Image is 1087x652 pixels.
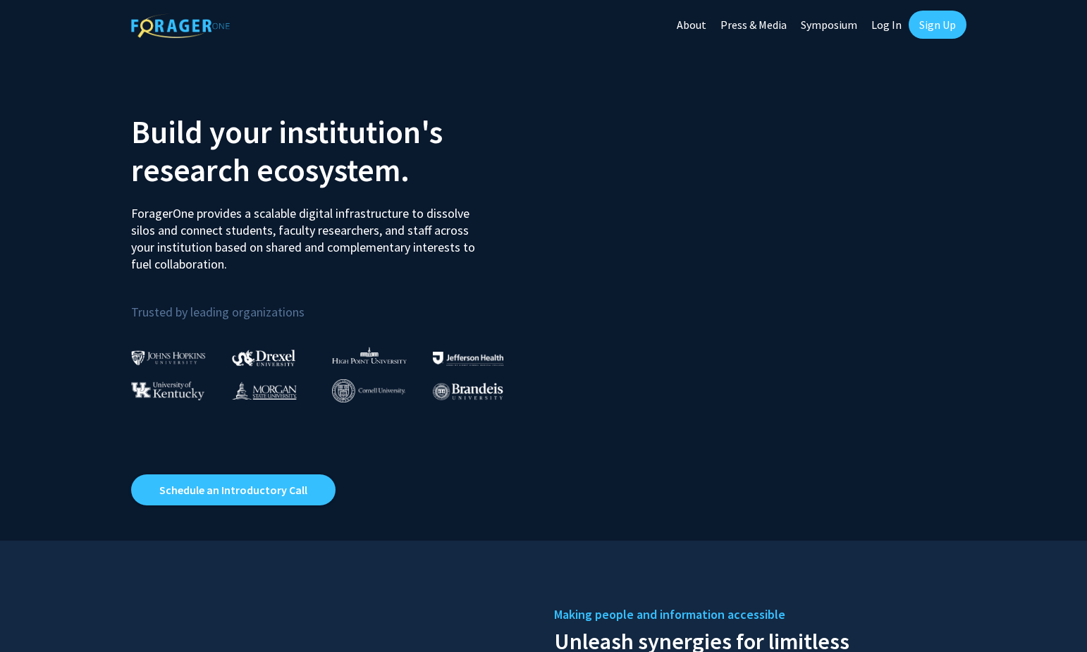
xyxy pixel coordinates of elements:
[131,284,533,323] p: Trusted by leading organizations
[332,347,407,364] img: High Point University
[131,381,204,400] img: University of Kentucky
[131,474,336,505] a: Opens in a new tab
[433,383,503,400] img: Brandeis University
[131,13,230,38] img: ForagerOne Logo
[554,604,956,625] h5: Making people and information accessible
[909,11,966,39] a: Sign Up
[232,350,295,366] img: Drexel University
[232,381,297,400] img: Morgan State University
[131,113,533,189] h2: Build your institution's research ecosystem.
[131,350,206,365] img: Johns Hopkins University
[332,379,405,402] img: Cornell University
[131,195,485,273] p: ForagerOne provides a scalable digital infrastructure to dissolve silos and connect students, fac...
[433,352,503,365] img: Thomas Jefferson University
